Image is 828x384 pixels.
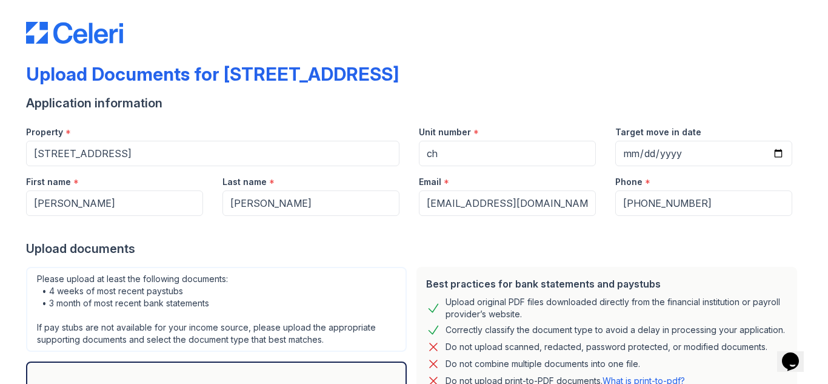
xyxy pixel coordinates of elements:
div: Application information [26,95,802,112]
div: Correctly classify the document type to avoid a delay in processing your application. [446,323,785,337]
div: Best practices for bank statements and paystubs [426,277,787,291]
label: Last name [222,176,267,188]
div: Upload documents [26,240,802,257]
div: Upload original PDF files downloaded directly from the financial institution or payroll provider’... [446,296,787,320]
label: First name [26,176,71,188]
img: CE_Logo_Blue-a8612792a0a2168367f1c8372b55b34899dd931a85d93a1a3d3e32e68fde9ad4.png [26,22,123,44]
div: Please upload at least the following documents: • 4 weeks of most recent paystubs • 3 month of mo... [26,267,407,352]
label: Phone [615,176,643,188]
iframe: chat widget [777,335,816,372]
div: Upload Documents for [STREET_ADDRESS] [26,63,399,85]
label: Email [419,176,441,188]
div: Do not combine multiple documents into one file. [446,357,640,371]
label: Target move in date [615,126,701,138]
label: Unit number [419,126,471,138]
label: Property [26,126,63,138]
div: Do not upload scanned, redacted, password protected, or modified documents. [446,340,767,354]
